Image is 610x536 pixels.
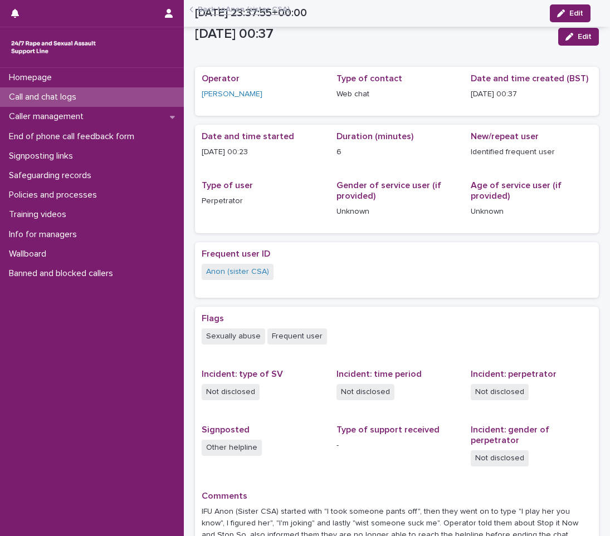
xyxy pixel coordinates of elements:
span: Incident: time period [336,370,422,378]
span: Signposted [202,425,250,434]
span: Type of contact [336,74,402,83]
span: Incident: type of SV [202,370,283,378]
p: Training videos [4,209,75,220]
span: Age of service user (if provided) [471,181,562,200]
p: Signposting links [4,151,82,161]
span: Other helpline [202,440,262,456]
span: Date and time started [202,132,294,141]
button: Edit [558,28,599,46]
p: Wallboard [4,249,55,259]
p: Policies and processes [4,190,106,200]
span: New/repeat user [471,132,539,141]
p: Banned and blocked callers [4,268,122,279]
a: [PERSON_NAME] [202,88,262,100]
span: Gender of service user (if provided) [336,181,441,200]
p: Unknown [336,206,458,218]
span: Operator [202,74,240,83]
span: Not disclosed [336,384,394,400]
p: Safeguarding records [4,170,100,181]
span: Incident: gender of perpetrator [471,425,549,445]
p: Caller management [4,111,92,122]
p: End of phone call feedback form [4,131,143,142]
img: rhQMoQhaT3yELyF149Cw [9,36,98,58]
p: Homepage [4,72,61,83]
span: Frequent user ID [202,249,270,258]
p: [DATE] 00:37 [471,88,592,100]
span: Incident: perpetrator [471,370,557,378]
a: Back toAnon (sister CSA) [198,2,290,15]
p: Unknown [471,206,592,218]
span: Comments [202,491,247,500]
span: Not disclosed [471,450,529,466]
p: Info for managers [4,229,86,240]
span: Not disclosed [471,384,529,400]
p: [DATE] 00:37 [195,26,549,42]
p: - [336,440,458,451]
span: Flags [202,314,224,323]
span: Not disclosed [202,384,260,400]
p: Web chat [336,88,458,100]
p: Identified frequent user [471,146,592,158]
a: Anon (sister CSA) [206,266,269,278]
span: Type of support received [336,425,440,434]
span: Frequent user [267,328,327,345]
span: Edit [578,33,592,41]
span: Duration (minutes) [336,132,413,141]
p: [DATE] 00:23 [202,146,323,158]
p: Perpetrator [202,195,323,207]
span: Type of user [202,181,253,190]
span: Date and time created (BST) [471,74,588,83]
p: 6 [336,146,458,158]
span: Sexually abuse [202,328,265,345]
p: Call and chat logs [4,92,85,102]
